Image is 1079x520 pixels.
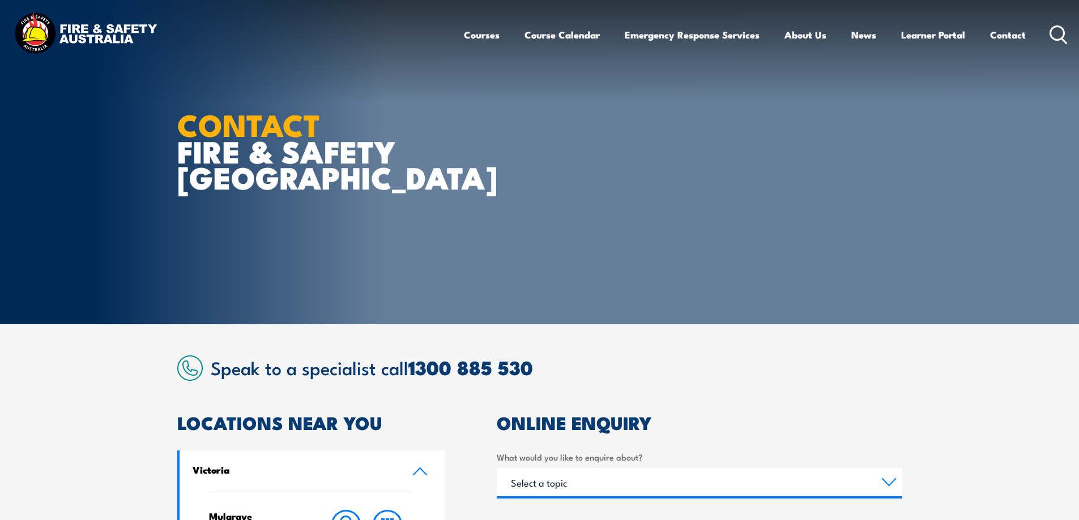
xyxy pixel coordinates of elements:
[177,100,321,147] strong: CONTACT
[497,450,902,463] label: What would you like to enquire about?
[497,414,902,430] h2: ONLINE ENQUIRY
[464,20,500,50] a: Courses
[211,357,902,377] h2: Speak to a specialist call
[177,111,457,190] h1: FIRE & SAFETY [GEOGRAPHIC_DATA]
[625,20,760,50] a: Emergency Response Services
[851,20,876,50] a: News
[193,463,395,476] h4: Victoria
[901,20,965,50] a: Learner Portal
[177,414,446,430] h2: LOCATIONS NEAR YOU
[408,352,533,382] a: 1300 885 530
[524,20,600,50] a: Course Calendar
[784,20,826,50] a: About Us
[180,450,446,492] a: Victoria
[990,20,1026,50] a: Contact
